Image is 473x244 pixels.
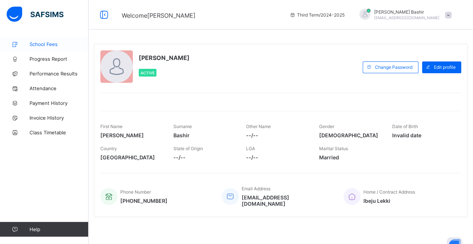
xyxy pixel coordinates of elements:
[392,124,418,129] span: Date of Birth
[290,12,345,18] span: session/term information
[246,132,308,138] span: --/--
[246,154,308,160] span: --/--
[392,132,454,138] span: Invalid date
[30,41,89,47] span: School Fees
[139,54,190,61] span: [PERSON_NAME]
[100,154,162,160] span: [GEOGRAPHIC_DATA]
[100,124,122,129] span: First Name
[30,85,89,91] span: Attendance
[319,124,334,129] span: Gender
[246,146,255,151] span: LGA
[173,154,235,160] span: --/--
[319,132,381,138] span: [DEMOGRAPHIC_DATA]
[363,198,415,204] span: Ibeju Lekki
[375,64,412,70] span: Change Password
[100,132,162,138] span: [PERSON_NAME]
[319,146,348,151] span: Marital Status
[30,56,89,62] span: Progress Report
[30,71,89,77] span: Performance Results
[443,218,466,240] button: Open asap
[30,100,89,106] span: Payment History
[173,132,235,138] span: Bashir
[246,124,271,129] span: Other Name
[141,71,155,75] span: Active
[374,15,439,20] span: [EMAIL_ADDRESS][DOMAIN_NAME]
[242,194,332,207] span: [EMAIL_ADDRESS][DOMAIN_NAME]
[242,186,270,191] span: Email Address
[30,115,89,121] span: Invoice History
[173,124,192,129] span: Surname
[30,130,89,135] span: Class Timetable
[319,154,381,160] span: Married
[434,64,456,70] span: Edit profile
[100,146,117,151] span: Country
[7,7,63,22] img: safsims
[120,189,151,195] span: Phone Number
[374,9,439,15] span: [PERSON_NAME] Bashir
[30,226,88,232] span: Help
[363,189,415,195] span: Home / Contract Address
[173,146,203,151] span: State of Origin
[120,198,168,204] span: [PHONE_NUMBER]
[122,12,196,19] span: Welcome [PERSON_NAME]
[352,9,455,21] div: HamidBashir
